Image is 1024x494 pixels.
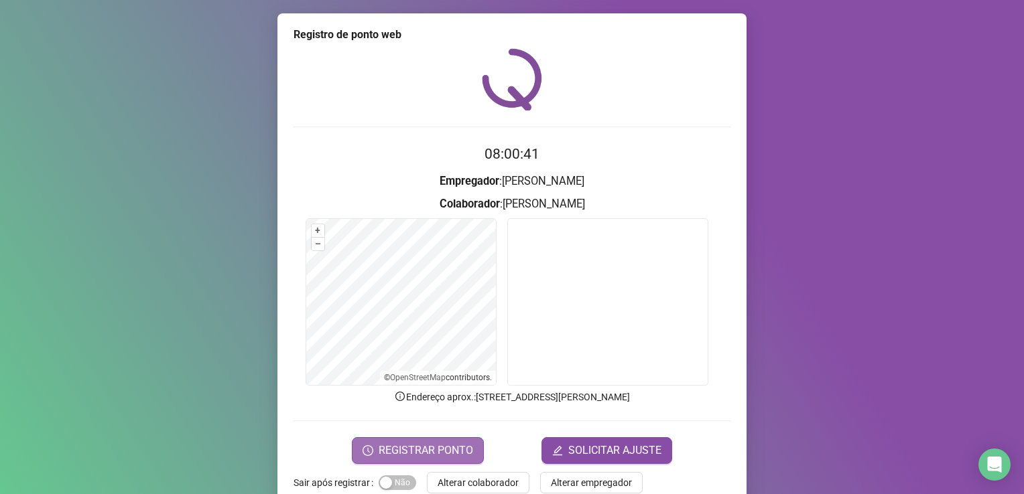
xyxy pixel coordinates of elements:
span: REGISTRAR PONTO [379,442,473,459]
strong: Empregador [440,175,499,187]
span: clock-circle [363,445,373,456]
span: Alterar empregador [551,475,632,490]
span: Alterar colaborador [438,475,519,490]
button: – [312,238,324,250]
span: info-circle [394,390,406,402]
a: OpenStreetMap [390,373,446,382]
span: edit [552,445,563,456]
img: QRPoint [482,48,542,110]
button: Alterar colaborador [427,472,529,493]
time: 08:00:41 [485,146,539,162]
button: + [312,224,324,237]
h3: : [PERSON_NAME] [294,173,730,190]
li: © contributors. [384,373,492,382]
h3: : [PERSON_NAME] [294,195,730,213]
button: Alterar empregador [540,472,643,493]
div: Registro de ponto web [294,27,730,43]
p: Endereço aprox. : [STREET_ADDRESS][PERSON_NAME] [294,390,730,404]
label: Sair após registrar [294,472,379,493]
button: editSOLICITAR AJUSTE [541,437,672,464]
strong: Colaborador [440,197,500,210]
span: SOLICITAR AJUSTE [568,442,661,459]
div: Open Intercom Messenger [978,448,1011,481]
button: REGISTRAR PONTO [352,437,484,464]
